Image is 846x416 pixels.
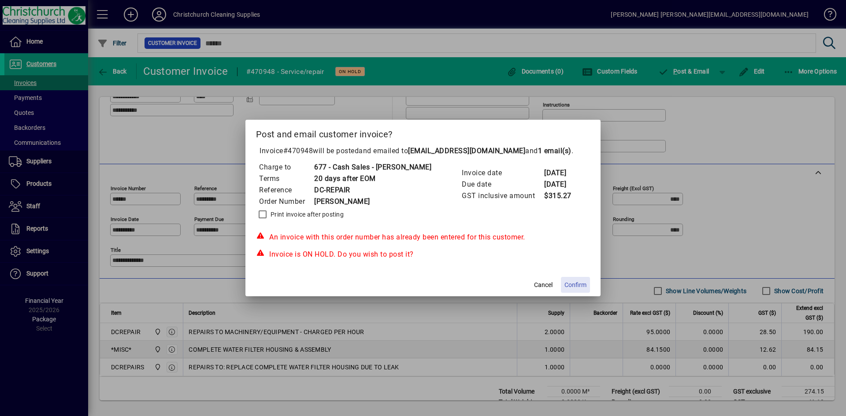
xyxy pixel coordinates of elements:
td: [DATE] [544,179,579,190]
td: Invoice date [461,167,544,179]
td: Due date [461,179,544,190]
td: DC-REPAIR [314,184,431,196]
td: Order Number [259,196,314,207]
span: Confirm [564,280,586,290]
span: and [525,147,571,155]
td: $315.27 [544,190,579,202]
span: #470948 [283,147,313,155]
button: Confirm [561,277,590,293]
span: Cancel [534,280,553,290]
td: GST inclusive amount [461,190,544,202]
b: 1 email(s) [538,147,571,155]
span: and emailed to [359,147,571,155]
p: Invoice will be posted . [256,146,590,156]
h2: Post and email customer invoice? [245,120,601,145]
td: [PERSON_NAME] [314,196,431,207]
td: 20 days after EOM [314,173,431,184]
div: Invoice is ON HOLD. Do you wish to post it? [256,249,590,260]
td: [DATE] [544,167,579,179]
td: Charge to [259,162,314,173]
label: Print invoice after posting [269,210,344,219]
td: Terms [259,173,314,184]
td: 677 - Cash Sales - [PERSON_NAME] [314,162,431,173]
div: An invoice with this order number has already been entered for this customer. [256,232,590,243]
button: Cancel [529,277,557,293]
b: [EMAIL_ADDRESS][DOMAIN_NAME] [408,147,525,155]
td: Reference [259,184,314,196]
